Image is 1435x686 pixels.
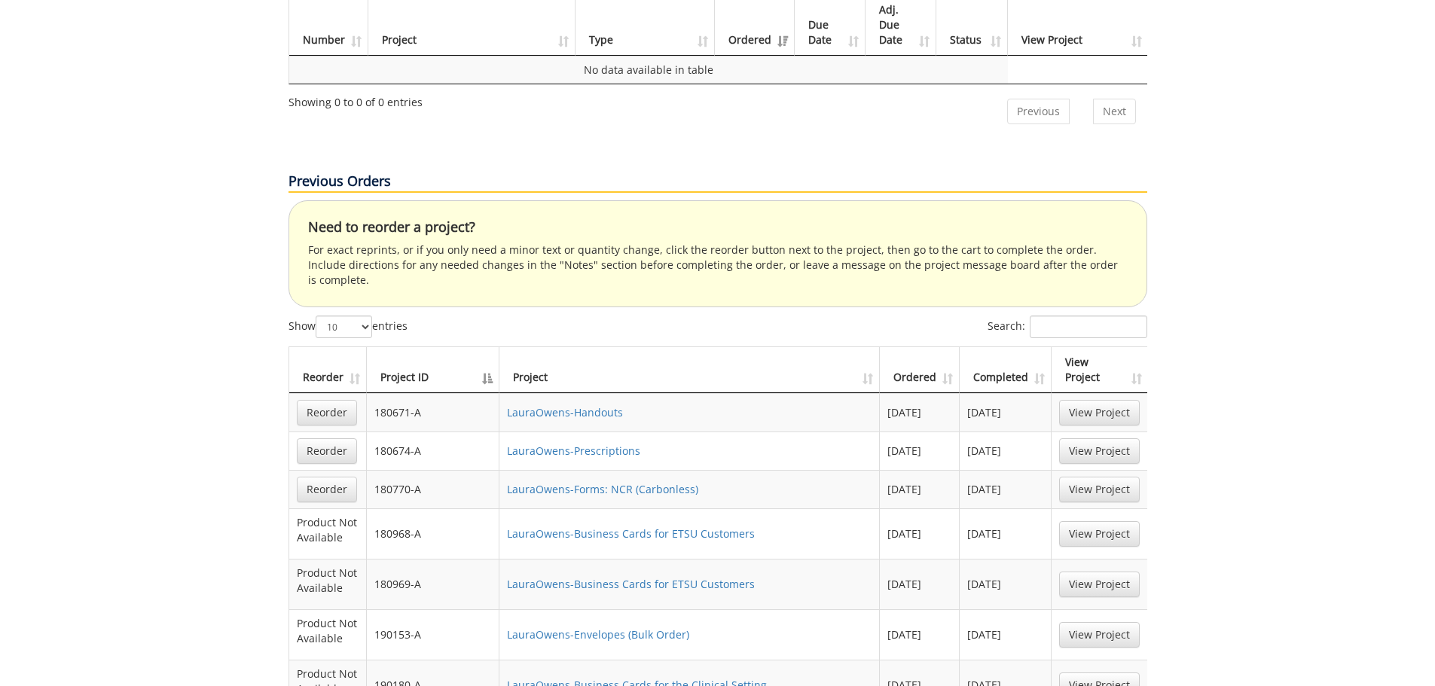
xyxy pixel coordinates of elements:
[1007,99,1070,124] a: Previous
[960,559,1052,609] td: [DATE]
[289,347,367,393] th: Reorder: activate to sort column ascending
[367,347,500,393] th: Project ID: activate to sort column descending
[880,470,960,508] td: [DATE]
[367,470,500,508] td: 180770-A
[507,526,755,541] a: LauraOwens-Business Cards for ETSU Customers
[988,316,1147,338] label: Search:
[960,508,1052,559] td: [DATE]
[960,470,1052,508] td: [DATE]
[367,559,500,609] td: 180969-A
[960,347,1052,393] th: Completed: activate to sort column ascending
[1059,622,1140,648] a: View Project
[507,405,623,419] a: LauraOwens-Handouts
[507,577,755,591] a: LauraOwens-Business Cards for ETSU Customers
[1059,572,1140,597] a: View Project
[1059,477,1140,502] a: View Project
[880,508,960,559] td: [DATE]
[289,89,423,110] div: Showing 0 to 0 of 0 entries
[880,347,960,393] th: Ordered: activate to sort column ascending
[1052,347,1147,393] th: View Project: activate to sort column ascending
[297,438,357,464] a: Reorder
[507,627,689,642] a: LauraOwens-Envelopes (Bulk Order)
[308,242,1128,288] p: For exact reprints, or if you only need a minor text or quantity change, click the reorder button...
[880,559,960,609] td: [DATE]
[880,609,960,660] td: [DATE]
[880,393,960,431] td: [DATE]
[367,431,500,470] td: 180674-A
[316,316,372,338] select: Showentries
[367,508,500,559] td: 180968-A
[1059,521,1140,547] a: View Project
[1059,438,1140,464] a: View Project
[1030,316,1147,338] input: Search:
[297,616,359,646] p: Product Not Available
[960,609,1052,660] td: [DATE]
[297,515,359,545] p: Product Not Available
[367,609,500,660] td: 190153-A
[499,347,880,393] th: Project: activate to sort column ascending
[507,444,640,458] a: LauraOwens-Prescriptions
[297,566,359,596] p: Product Not Available
[289,56,1009,84] td: No data available in table
[1059,400,1140,425] a: View Project
[297,477,357,502] a: Reorder
[960,393,1052,431] td: [DATE]
[880,431,960,470] td: [DATE]
[1093,99,1136,124] a: Next
[297,400,357,425] a: Reorder
[289,316,408,338] label: Show entries
[507,482,698,496] a: LauraOwens-Forms: NCR (Carbonless)
[960,431,1052,470] td: [DATE]
[308,220,1128,235] h4: Need to reorder a project?
[367,393,500,431] td: 180671-A
[289,172,1147,193] p: Previous Orders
